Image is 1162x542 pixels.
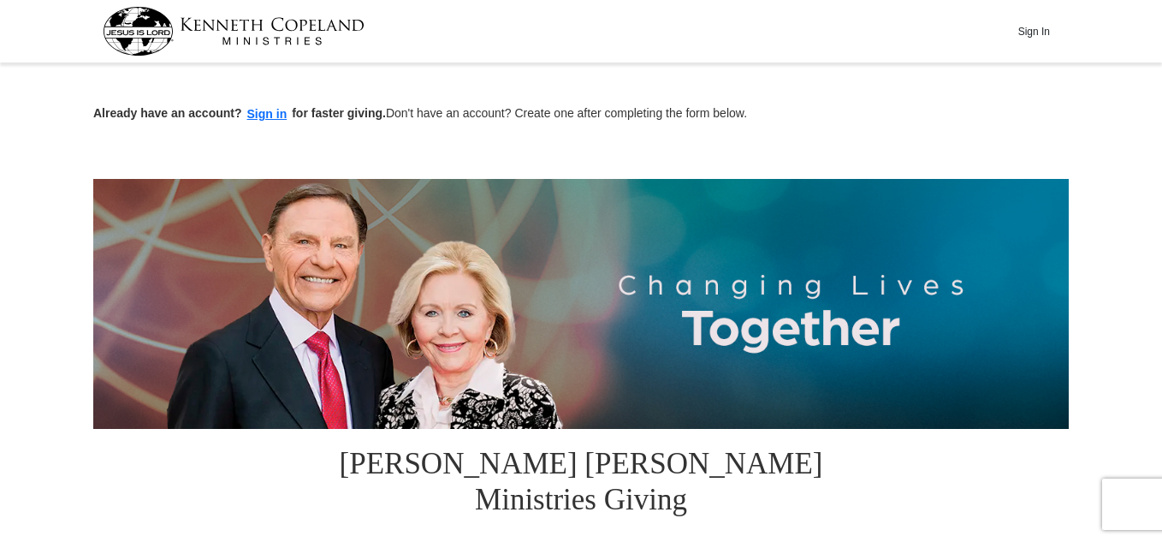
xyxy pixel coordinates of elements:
[1008,18,1059,45] button: Sign In
[93,104,1069,124] p: Don't have an account? Create one after completing the form below.
[242,104,293,124] button: Sign in
[93,106,386,120] strong: Already have an account? for faster giving.
[103,7,365,56] img: kcm-header-logo.svg
[303,429,859,539] h1: [PERSON_NAME] [PERSON_NAME] Ministries Giving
